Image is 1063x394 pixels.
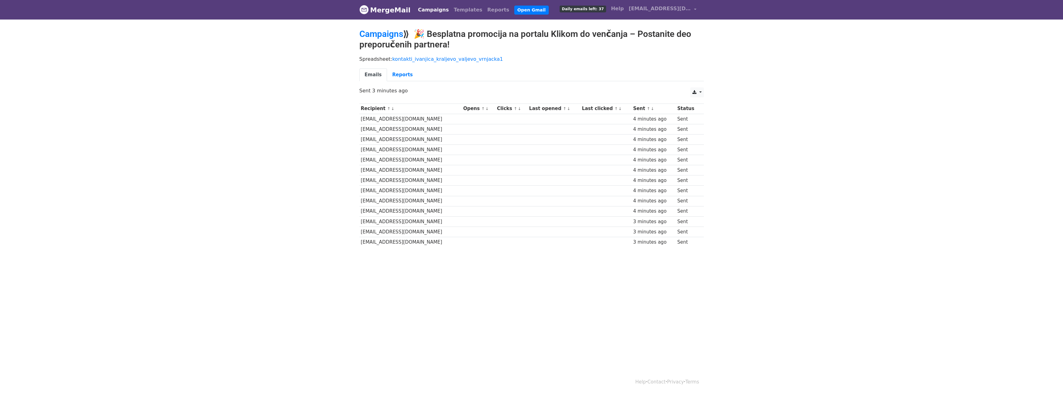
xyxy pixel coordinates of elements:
td: Sent [676,206,700,216]
a: Daily emails left: 37 [557,2,608,15]
div: 4 minutes ago [633,187,674,194]
span: Daily emails left: 37 [560,6,606,12]
a: ↑ [615,106,618,111]
td: Sent [676,114,700,124]
div: 4 minutes ago [633,126,674,133]
a: kontakti_ivanjica_kraljevo_valjevo_vrnjacka1 [392,56,503,62]
a: ↓ [651,106,654,111]
a: ↓ [391,106,394,111]
th: Recipient [359,104,462,114]
td: [EMAIL_ADDRESS][DOMAIN_NAME] [359,124,462,134]
a: Templates [451,4,485,16]
td: Sent [676,227,700,237]
th: Last clicked [580,104,632,114]
td: Sent [676,124,700,134]
div: 4 minutes ago [633,167,674,174]
a: Help [635,379,646,385]
a: Emails [359,69,387,81]
td: [EMAIL_ADDRESS][DOMAIN_NAME] [359,165,462,175]
a: Contact [647,379,665,385]
a: Reports [485,4,512,16]
a: ↑ [481,106,485,111]
div: 4 minutes ago [633,136,674,143]
a: ↑ [563,106,566,111]
td: Sent [676,216,700,227]
h2: ⟫ 🎉 Besplatna promocija na portalu Klikom do venčanja – Postanite deo preporučenih partnera! [359,29,704,50]
a: Campaigns [416,4,451,16]
a: ↓ [485,106,489,111]
td: [EMAIL_ADDRESS][DOMAIN_NAME] [359,114,462,124]
a: Open Gmail [514,6,549,15]
a: ↑ [514,106,517,111]
div: 4 minutes ago [633,197,674,205]
a: ↓ [618,106,622,111]
div: 4 minutes ago [633,157,674,164]
th: Last opened [528,104,580,114]
td: [EMAIL_ADDRESS][DOMAIN_NAME] [359,186,462,196]
div: 4 minutes ago [633,208,674,215]
td: [EMAIL_ADDRESS][DOMAIN_NAME] [359,227,462,237]
td: [EMAIL_ADDRESS][DOMAIN_NAME] [359,237,462,247]
td: Sent [676,165,700,175]
a: Privacy [667,379,684,385]
td: Sent [676,155,700,165]
th: Status [676,104,700,114]
td: Sent [676,134,700,144]
a: ↑ [387,106,390,111]
td: [EMAIL_ADDRESS][DOMAIN_NAME] [359,155,462,165]
div: 3 minutes ago [633,228,674,236]
div: 4 minutes ago [633,116,674,123]
a: ↑ [647,106,650,111]
td: Sent [676,237,700,247]
td: Sent [676,196,700,206]
div: 3 minutes ago [633,218,674,225]
td: [EMAIL_ADDRESS][DOMAIN_NAME] [359,175,462,186]
td: Sent [676,145,700,155]
th: Sent [632,104,676,114]
td: [EMAIL_ADDRESS][DOMAIN_NAME] [359,216,462,227]
span: [EMAIL_ADDRESS][DOMAIN_NAME] [629,5,691,12]
td: Sent [676,186,700,196]
td: [EMAIL_ADDRESS][DOMAIN_NAME] [359,145,462,155]
img: MergeMail logo [359,5,369,14]
a: Campaigns [359,29,403,39]
a: MergeMail [359,3,411,16]
a: Terms [685,379,699,385]
a: ↓ [518,106,521,111]
p: Sent 3 minutes ago [359,87,704,94]
th: Clicks [495,104,528,114]
td: [EMAIL_ADDRESS][DOMAIN_NAME] [359,196,462,206]
td: Sent [676,175,700,186]
a: Reports [387,69,418,81]
td: [EMAIL_ADDRESS][DOMAIN_NAME] [359,206,462,216]
p: Spreadsheet: [359,56,704,62]
th: Opens [462,104,496,114]
div: 4 minutes ago [633,177,674,184]
a: [EMAIL_ADDRESS][DOMAIN_NAME] [626,2,699,17]
div: 4 minutes ago [633,146,674,153]
td: [EMAIL_ADDRESS][DOMAIN_NAME] [359,134,462,144]
div: 3 minutes ago [633,239,674,246]
a: ↓ [567,106,570,111]
a: Help [609,2,626,15]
